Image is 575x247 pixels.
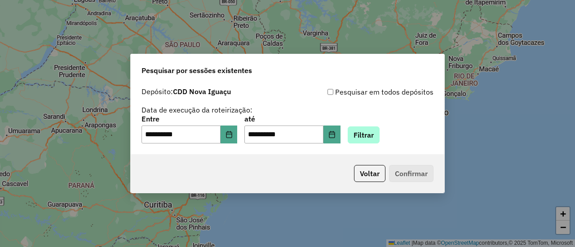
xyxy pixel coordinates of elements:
[244,113,340,124] label: até
[221,126,238,143] button: Choose Date
[142,113,237,124] label: Entre
[142,65,252,76] span: Pesquisar por sessões existentes
[348,126,380,143] button: Filtrar
[173,87,231,96] strong: CDD Nova Iguaçu
[354,165,385,182] button: Voltar
[142,86,231,97] label: Depósito:
[142,104,252,115] label: Data de execução da roteirização:
[287,87,433,97] div: Pesquisar em todos depósitos
[323,126,341,143] button: Choose Date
